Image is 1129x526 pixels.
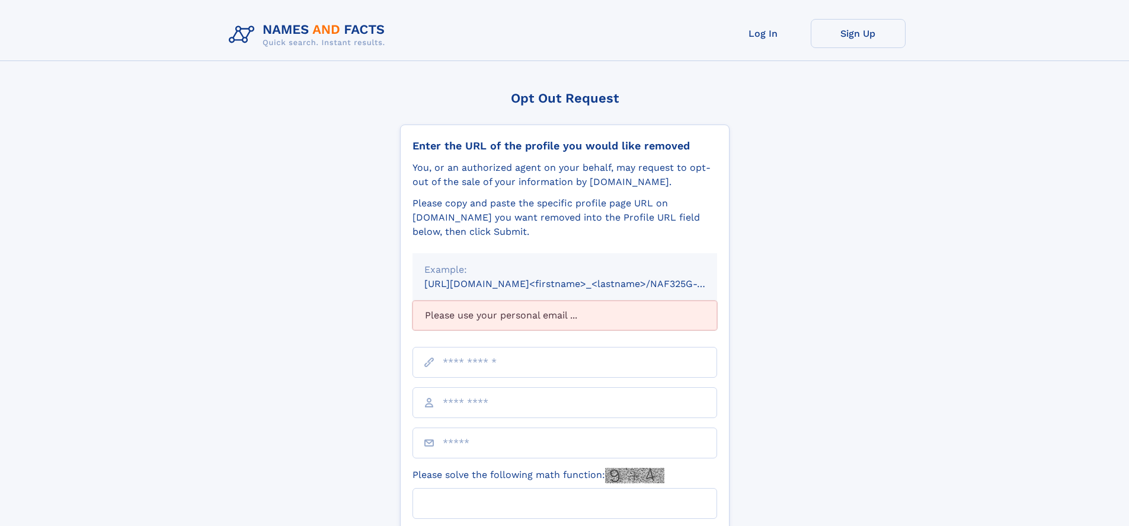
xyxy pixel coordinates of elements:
div: Please use your personal email ... [412,301,717,330]
img: Logo Names and Facts [224,19,395,51]
label: Please solve the following math function: [412,468,664,483]
div: Opt Out Request [400,91,730,106]
a: Log In [716,19,811,48]
div: Example: [424,263,705,277]
div: Please copy and paste the specific profile page URL on [DOMAIN_NAME] you want removed into the Pr... [412,196,717,239]
small: [URL][DOMAIN_NAME]<firstname>_<lastname>/NAF325G-xxxxxxxx [424,278,740,289]
a: Sign Up [811,19,906,48]
div: Enter the URL of the profile you would like removed [412,139,717,152]
div: You, or an authorized agent on your behalf, may request to opt-out of the sale of your informatio... [412,161,717,189]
